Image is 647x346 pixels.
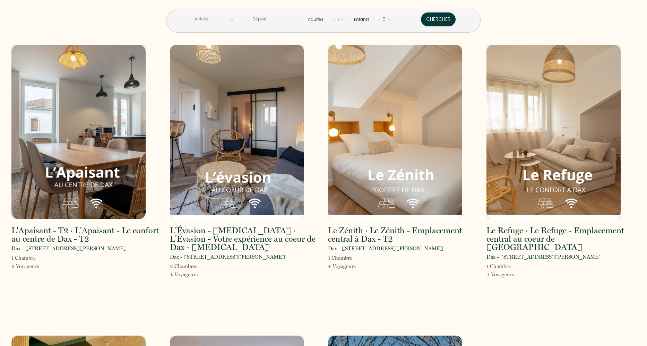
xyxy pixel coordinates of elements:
[354,16,372,23] div: Enfants
[328,254,356,262] p: 1 Chambre
[308,16,326,23] div: Adultes
[233,12,286,26] input: Départ
[328,226,477,243] h2: Le Zénith · Le Zénith - Emplacement central à Dax - T2
[328,244,443,253] p: Dax - [STREET_ADDRESS][PERSON_NAME]
[11,226,161,243] h2: L'Apaisant - T2 · L'Apaisant - Le confort au centre de Dax - T2
[486,45,621,219] img: rental-image
[170,262,198,270] p: 2 Chambre
[512,271,514,278] span: s
[11,254,39,262] p: 1 Chambre
[11,262,39,270] p: 2 Voyageur
[328,45,462,219] img: rental-image
[195,263,197,269] span: s
[170,226,319,251] h2: L'Évasion - [MEDICAL_DATA] · L'Évasion - Votre expérience au coeur de Dax - [MEDICAL_DATA]
[486,262,514,270] p: 1 Chambre
[228,17,233,22] img: guests
[486,253,602,261] p: Dax - [STREET_ADDRESS][PERSON_NAME]
[11,45,146,219] img: rental-image
[175,12,228,26] input: Arrivée
[387,16,390,23] a: +
[196,271,198,278] span: s
[11,244,127,253] p: Dax - [STREET_ADDRESS][PERSON_NAME]
[37,263,39,269] span: s
[381,14,387,25] div: 0
[170,270,198,279] p: 4 Voyageur
[486,226,636,251] h2: Le Refuge · Le Refuge - Emplacement central au coeur de [GEOGRAPHIC_DATA]
[354,263,356,269] span: s
[378,16,381,23] a: -
[170,45,304,219] img: rental-image
[421,12,456,26] button: Chercher
[328,262,356,270] p: 4 Voyageur
[170,253,285,261] p: Dax - [STREET_ADDRESS][PERSON_NAME]
[333,16,336,23] a: -
[486,270,514,279] p: 4 Voyageur
[336,14,340,25] div: 1
[340,16,344,23] a: +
